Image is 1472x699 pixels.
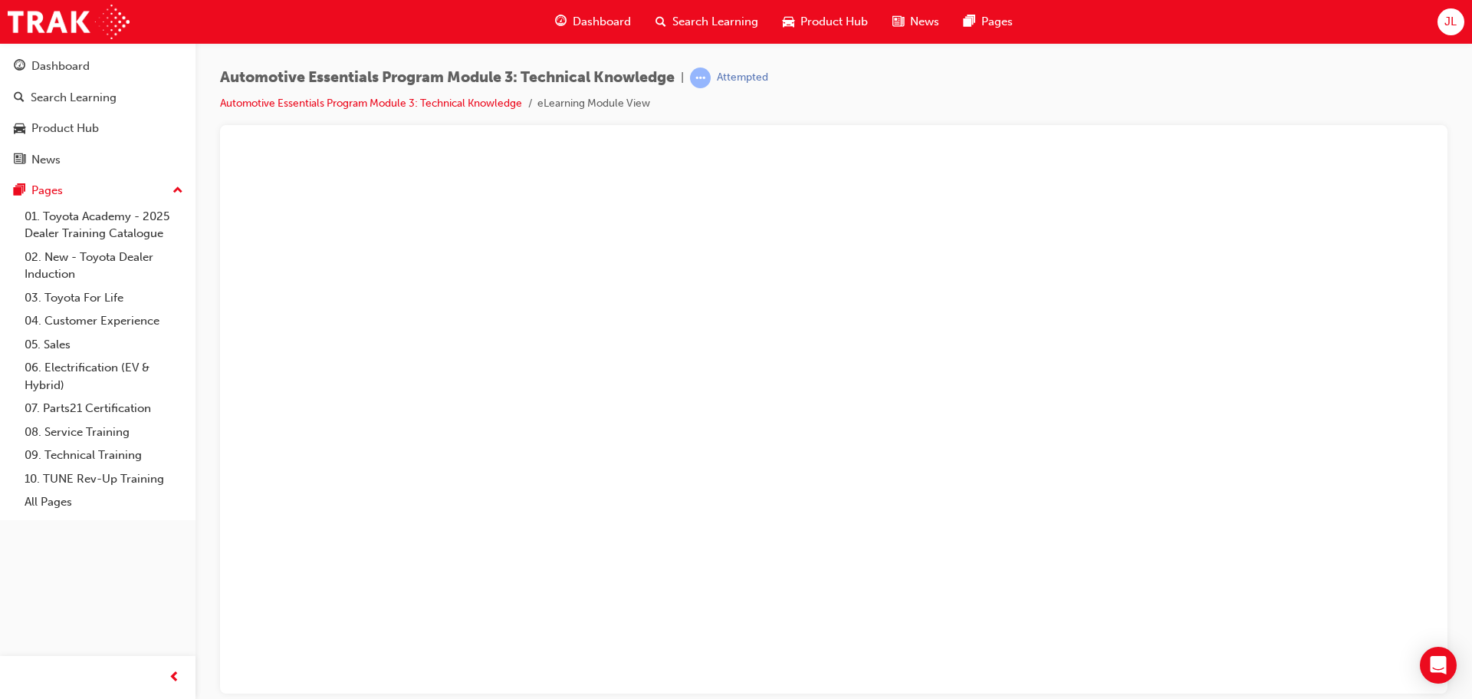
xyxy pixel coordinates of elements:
[6,49,189,176] button: DashboardSearch LearningProduct HubNews
[18,467,189,491] a: 10. TUNE Rev-Up Training
[18,356,189,397] a: 06. Electrification (EV & Hybrid)
[220,69,675,87] span: Automotive Essentials Program Module 3: Technical Knowledge
[18,246,189,286] a: 02. New - Toyota Dealer Induction
[1437,8,1464,35] button: JL
[951,6,1025,38] a: pages-iconPages
[6,176,189,205] button: Pages
[8,5,130,39] img: Trak
[681,69,684,87] span: |
[18,490,189,514] a: All Pages
[31,89,117,107] div: Search Learning
[18,443,189,467] a: 09. Technical Training
[6,84,189,112] a: Search Learning
[573,13,631,31] span: Dashboard
[1420,647,1457,684] div: Open Intercom Messenger
[169,668,180,687] span: prev-icon
[18,420,189,444] a: 08. Service Training
[910,13,939,31] span: News
[543,6,643,38] a: guage-iconDashboard
[783,12,794,31] span: car-icon
[18,309,189,333] a: 04. Customer Experience
[892,12,904,31] span: news-icon
[18,397,189,420] a: 07. Parts21 Certification
[31,120,99,137] div: Product Hub
[18,205,189,246] a: 01. Toyota Academy - 2025 Dealer Training Catalogue
[172,181,183,201] span: up-icon
[14,60,25,74] span: guage-icon
[6,146,189,174] a: News
[14,153,25,167] span: news-icon
[6,114,189,143] a: Product Hub
[672,13,758,31] span: Search Learning
[981,13,1013,31] span: Pages
[31,58,90,75] div: Dashboard
[964,12,975,31] span: pages-icon
[800,13,868,31] span: Product Hub
[14,122,25,136] span: car-icon
[555,12,567,31] span: guage-icon
[770,6,880,38] a: car-iconProduct Hub
[31,151,61,169] div: News
[655,12,666,31] span: search-icon
[18,286,189,310] a: 03. Toyota For Life
[690,68,711,88] span: learningRecordVerb_ATTEMPT-icon
[643,6,770,38] a: search-iconSearch Learning
[6,52,189,81] a: Dashboard
[14,184,25,198] span: pages-icon
[220,97,522,110] a: Automotive Essentials Program Module 3: Technical Knowledge
[717,71,768,85] div: Attempted
[14,91,25,105] span: search-icon
[537,95,650,113] li: eLearning Module View
[31,182,63,199] div: Pages
[880,6,951,38] a: news-iconNews
[18,333,189,357] a: 05. Sales
[1444,13,1457,31] span: JL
